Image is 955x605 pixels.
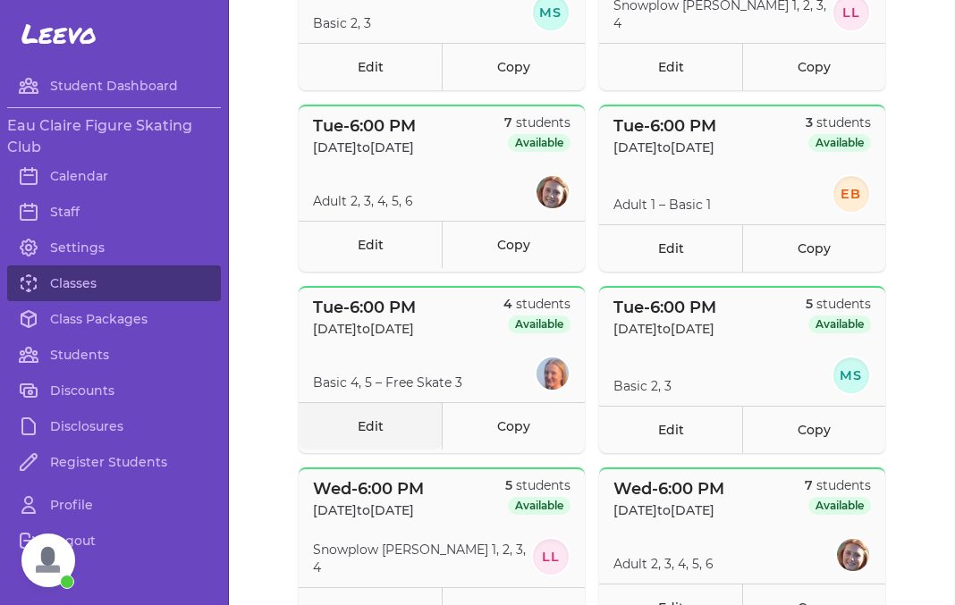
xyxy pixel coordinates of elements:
[313,192,413,210] p: Adult 2, 3, 4, 5, 6
[505,476,570,494] p: students
[613,295,716,320] p: Tue - 6:00 PM
[742,406,885,453] a: Copy
[806,114,813,130] span: 3
[613,139,716,156] p: [DATE] to [DATE]
[7,373,221,408] a: Discounts
[7,158,221,194] a: Calendar
[7,408,221,444] a: Disclosures
[599,406,742,453] a: Edit
[313,374,462,391] p: Basic 4, 5 – Free Skate 3
[7,68,221,104] a: Student Dashboard
[7,487,221,523] a: Profile
[313,295,416,320] p: Tue - 6:00 PM
[442,43,585,90] a: Copy
[613,555,714,573] p: Adult 2, 3, 4, 5, 6
[539,4,562,21] text: MS
[808,134,871,152] span: Available
[542,549,561,565] text: LL
[599,224,742,272] a: Edit
[442,402,585,450] a: Copy
[613,501,724,519] p: [DATE] to [DATE]
[742,43,885,90] a: Copy
[7,523,221,559] a: Logout
[613,196,711,214] p: Adult 1 – Basic 1
[21,18,97,50] span: Leevo
[841,186,862,202] text: EB
[806,296,813,312] span: 5
[508,497,570,515] span: Available
[7,115,221,158] h3: Eau Claire Figure Skating Club
[7,337,221,373] a: Students
[299,402,442,450] a: Edit
[7,444,221,480] a: Register Students
[842,4,861,21] text: LL
[806,113,871,131] p: students
[504,113,570,131] p: students
[613,320,716,338] p: [DATE] to [DATE]
[504,114,512,130] span: 7
[313,541,532,576] p: Snowplow [PERSON_NAME] 1, 2, 3, 4
[7,194,221,230] a: Staff
[299,43,442,90] a: Edit
[7,301,221,337] a: Class Packages
[806,295,871,313] p: students
[742,224,885,272] a: Copy
[805,476,871,494] p: students
[599,43,742,90] a: Edit
[808,497,871,515] span: Available
[505,477,512,493] span: 5
[313,113,416,139] p: Tue - 6:00 PM
[313,14,371,32] p: Basic 2, 3
[299,221,442,268] a: Edit
[805,477,813,493] span: 7
[503,295,570,313] p: students
[508,134,570,152] span: Available
[7,265,221,301] a: Classes
[21,534,75,587] a: Open chat
[508,315,570,333] span: Available
[313,139,416,156] p: [DATE] to [DATE]
[613,113,716,139] p: Tue - 6:00 PM
[442,221,585,268] a: Copy
[808,315,871,333] span: Available
[313,320,416,338] p: [DATE] to [DATE]
[840,367,863,383] text: MS
[613,377,672,395] p: Basic 2, 3
[313,476,424,501] p: Wed - 6:00 PM
[7,230,221,265] a: Settings
[613,476,724,501] p: Wed - 6:00 PM
[503,296,512,312] span: 4
[313,501,424,519] p: [DATE] to [DATE]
